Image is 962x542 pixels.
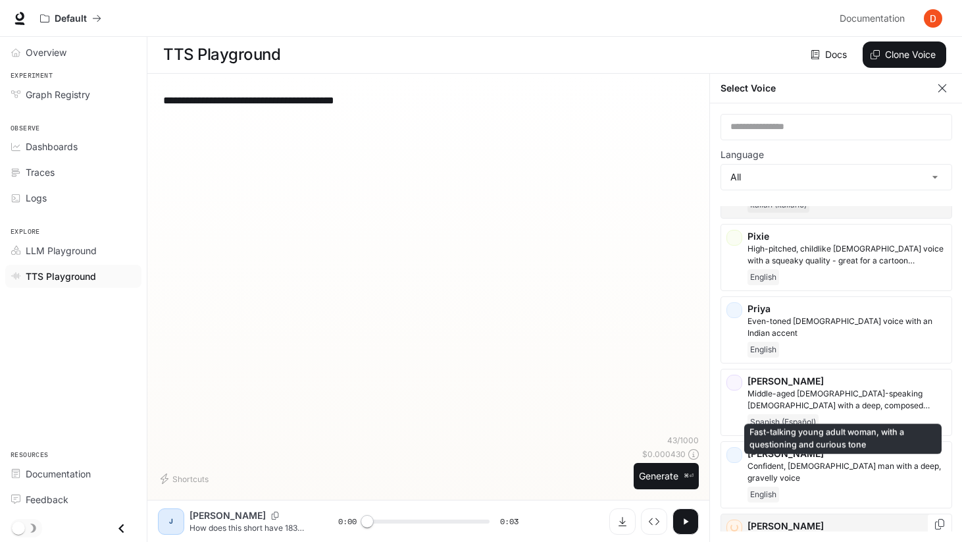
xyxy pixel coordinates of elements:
span: Logs [26,191,47,205]
a: Documentation [5,462,141,485]
p: Confident, British man with a deep, gravelly voice [747,460,946,484]
img: User avatar [924,9,942,28]
p: 43 / 1000 [667,435,699,446]
a: Logs [5,186,141,209]
span: 0:03 [500,515,519,528]
p: [PERSON_NAME] [190,509,266,522]
a: Traces [5,161,141,184]
span: Dark mode toggle [12,520,25,535]
button: Copy Voice ID [266,512,284,520]
a: Documentation [834,5,915,32]
p: How does this short have 183 million views? [190,522,307,533]
button: Inspect [641,508,667,535]
span: English [747,487,779,502]
span: Documentation [26,467,91,481]
span: English [747,342,779,358]
p: Pixie [747,230,946,243]
p: [PERSON_NAME] [747,375,946,388]
p: Default [55,13,87,24]
span: Graph Registry [26,88,90,101]
p: ⌘⏎ [684,472,694,480]
p: $ 0.000430 [642,448,686,460]
button: Copy Voice ID [933,519,946,529]
p: High-pitched, childlike female voice with a squeaky quality - great for a cartoon character [747,243,946,267]
span: LLM Playground [26,244,97,257]
button: Generate⌘⏎ [634,463,699,490]
a: TTS Playground [5,265,141,288]
span: TTS Playground [26,269,96,283]
div: J [161,511,182,532]
span: Feedback [26,493,68,506]
button: Shortcuts [158,468,214,489]
a: LLM Playground [5,239,141,262]
a: Graph Registry [5,83,141,106]
button: Download audio [609,508,636,535]
button: All workspaces [34,5,107,32]
a: Feedback [5,488,141,511]
p: Priya [747,302,946,315]
p: Middle-aged Spanish-speaking male with a deep, composed voice. Great for narrations [747,388,946,412]
span: Overview [26,45,66,59]
span: English [747,269,779,285]
p: [PERSON_NAME] [747,520,946,533]
span: Traces [26,165,55,179]
span: Documentation [840,11,905,27]
p: Language [721,150,764,159]
div: All [721,165,951,190]
div: Fast-talking young adult woman, with a questioning and curious tone [744,424,942,454]
p: Even-toned female voice with an Indian accent [747,315,946,339]
h1: TTS Playground [163,41,280,68]
a: Dashboards [5,135,141,158]
span: Dashboards [26,140,78,153]
span: 0:00 [338,515,357,528]
button: User avatar [920,5,946,32]
button: Close drawer [107,515,136,542]
a: Overview [5,41,141,64]
a: Docs [808,41,852,68]
button: Clone Voice [863,41,946,68]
